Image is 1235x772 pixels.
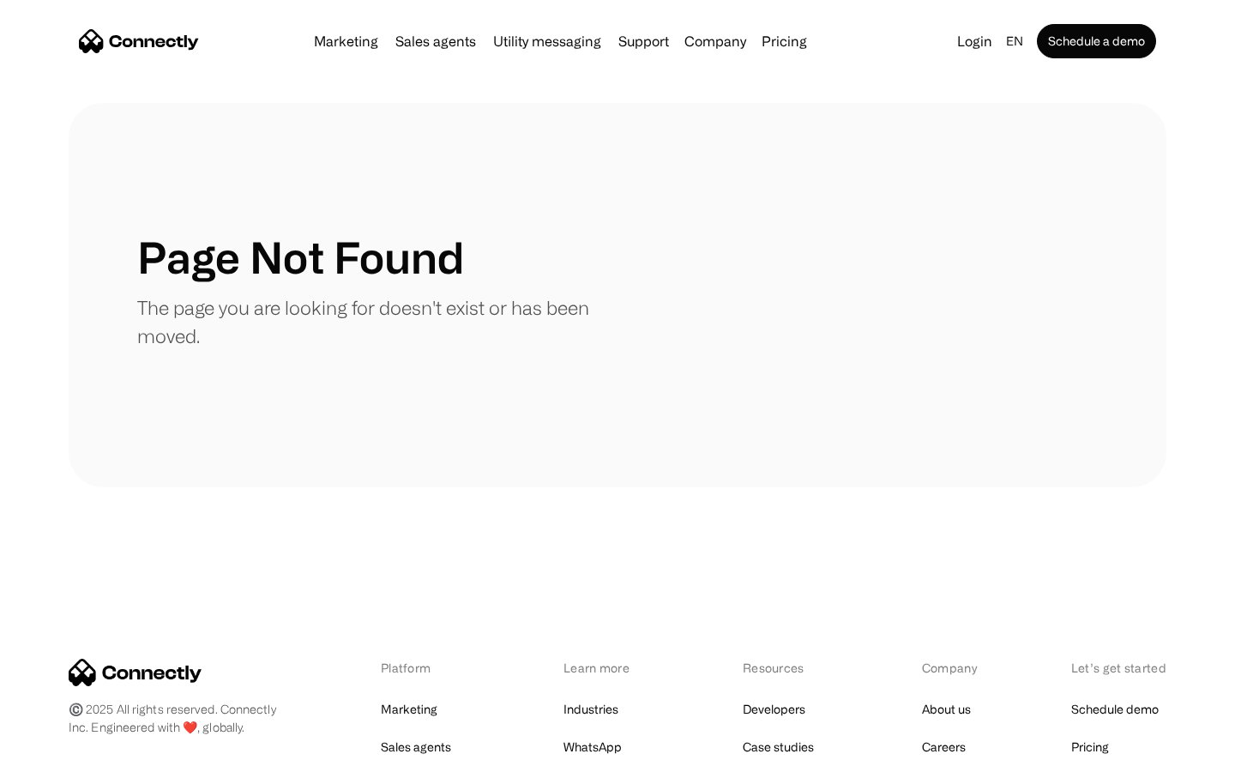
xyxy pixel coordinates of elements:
[755,34,814,48] a: Pricing
[79,28,199,54] a: home
[1006,29,1023,53] div: en
[679,29,751,53] div: Company
[1071,697,1159,721] a: Schedule demo
[563,735,622,759] a: WhatsApp
[17,740,103,766] aside: Language selected: English
[1071,735,1109,759] a: Pricing
[563,697,618,721] a: Industries
[999,29,1033,53] div: en
[922,659,982,677] div: Company
[1037,24,1156,58] a: Schedule a demo
[307,34,385,48] a: Marketing
[381,659,474,677] div: Platform
[922,735,966,759] a: Careers
[1071,659,1166,677] div: Let’s get started
[486,34,608,48] a: Utility messaging
[563,659,654,677] div: Learn more
[137,293,617,350] p: The page you are looking for doesn't exist or has been moved.
[381,697,437,721] a: Marketing
[389,34,483,48] a: Sales agents
[34,742,103,766] ul: Language list
[922,697,971,721] a: About us
[137,232,464,283] h1: Page Not Found
[950,29,999,53] a: Login
[743,659,833,677] div: Resources
[381,735,451,759] a: Sales agents
[684,29,746,53] div: Company
[743,735,814,759] a: Case studies
[611,34,676,48] a: Support
[743,697,805,721] a: Developers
